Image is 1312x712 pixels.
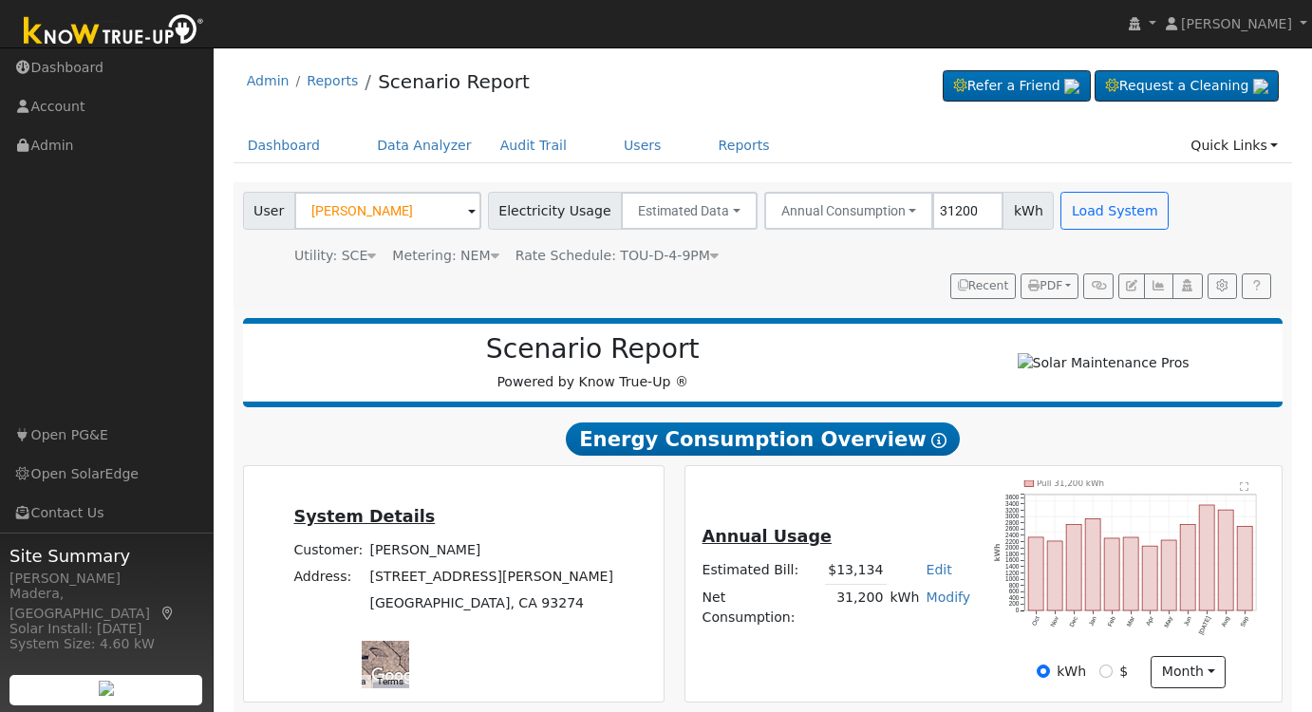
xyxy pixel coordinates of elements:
div: Utility: SCE [294,246,376,266]
button: month [1151,656,1226,688]
rect: onclick="" [1123,537,1138,610]
a: Audit Trail [486,128,581,163]
span: Energy Consumption Overview [566,422,959,457]
a: Reports [307,73,358,88]
td: Customer: [291,537,366,564]
a: Admin [247,73,290,88]
span: User [243,192,295,230]
text: Nov [1049,614,1060,628]
rect: onclick="" [1066,524,1081,610]
button: Annual Consumption [764,192,934,230]
text: May [1163,614,1175,628]
img: retrieve [1253,79,1268,94]
input: kWh [1037,665,1050,678]
input: Select a User [294,192,481,230]
rect: onclick="" [1028,537,1043,610]
text: 3600 [1005,494,1020,500]
text: Apr [1145,614,1156,627]
div: Solar Install: [DATE] [9,619,203,639]
label: kWh [1057,662,1086,682]
text: 200 [1008,600,1019,607]
button: Login As [1172,273,1202,300]
rect: onclick="" [1085,518,1100,610]
rect: onclick="" [1104,538,1119,610]
rect: onclick="" [1218,510,1233,610]
img: Know True-Up [14,10,214,53]
text: Mar [1125,614,1135,628]
button: Multi-Series Graph [1144,273,1173,300]
text: 2000 [1005,544,1020,551]
td: [PERSON_NAME] [366,537,617,564]
text: 800 [1008,581,1019,588]
text: 1200 [1005,569,1020,575]
button: Recent [950,273,1017,300]
text: Jan [1087,614,1097,627]
text: [DATE] [1197,615,1212,636]
a: Map [159,606,177,621]
a: Request a Cleaning [1095,70,1279,103]
span: Electricity Usage [488,192,622,230]
img: retrieve [1064,79,1079,94]
button: Settings [1208,273,1237,300]
a: Quick Links [1176,128,1292,163]
div: System Size: 4.60 kW [9,634,203,654]
text: 2400 [1005,532,1020,538]
text: Jun [1182,614,1192,627]
span: [PERSON_NAME] [1181,16,1292,31]
text: 3400 [1005,500,1020,507]
text:  [1240,480,1248,490]
u: System Details [293,507,435,526]
text: 0 [1016,607,1020,613]
td: 31,200 [825,584,887,630]
text: 400 [1008,594,1019,601]
u: Annual Usage [703,527,832,546]
button: Edit User [1118,273,1145,300]
text: Dec [1068,614,1079,628]
h2: Scenario Report [262,333,923,365]
a: Dashboard [234,128,335,163]
button: Estimated Data [621,192,758,230]
input: $ [1099,665,1113,678]
text: kWh [993,543,1002,561]
td: [GEOGRAPHIC_DATA], CA 93274 [366,590,617,617]
i: Show Help [931,433,947,448]
text: 2600 [1005,525,1020,532]
text: 600 [1008,588,1019,594]
text: 3200 [1005,506,1020,513]
rect: onclick="" [1142,546,1157,610]
a: Open this area in Google Maps (opens a new window) [366,664,429,688]
td: [STREET_ADDRESS][PERSON_NAME] [366,564,617,590]
text: Sep [1239,614,1250,628]
label: $ [1119,662,1128,682]
img: retrieve [99,681,114,696]
td: $13,134 [825,557,887,585]
rect: onclick="" [1199,505,1214,610]
td: Estimated Bill: [699,557,825,585]
text: 2200 [1005,537,1020,544]
text: 3000 [1005,513,1020,519]
a: Terms (opens in new tab) [377,676,403,686]
span: PDF [1028,279,1062,292]
a: Scenario Report [378,70,530,93]
text: Oct [1030,615,1040,627]
span: Site Summary [9,543,203,569]
text: Pull 31,200 kWh [1037,478,1104,488]
rect: onclick="" [1047,541,1062,610]
img: Solar Maintenance Pros [1018,353,1190,373]
text: 1000 [1005,575,1020,582]
td: Net Consumption: [699,584,825,630]
td: kWh [887,584,923,630]
span: kWh [1003,192,1054,230]
rect: onclick="" [1180,524,1195,610]
text: 2800 [1005,518,1020,525]
a: Refer a Friend [943,70,1091,103]
text: 1600 [1005,556,1020,563]
a: Help Link [1242,273,1271,300]
button: PDF [1021,273,1078,300]
span: Alias: None [515,248,719,263]
div: Powered by Know True-Up ® [253,333,933,392]
a: Users [609,128,676,163]
img: Google [366,664,429,688]
rect: onclick="" [1237,526,1252,610]
a: Edit [926,562,951,577]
